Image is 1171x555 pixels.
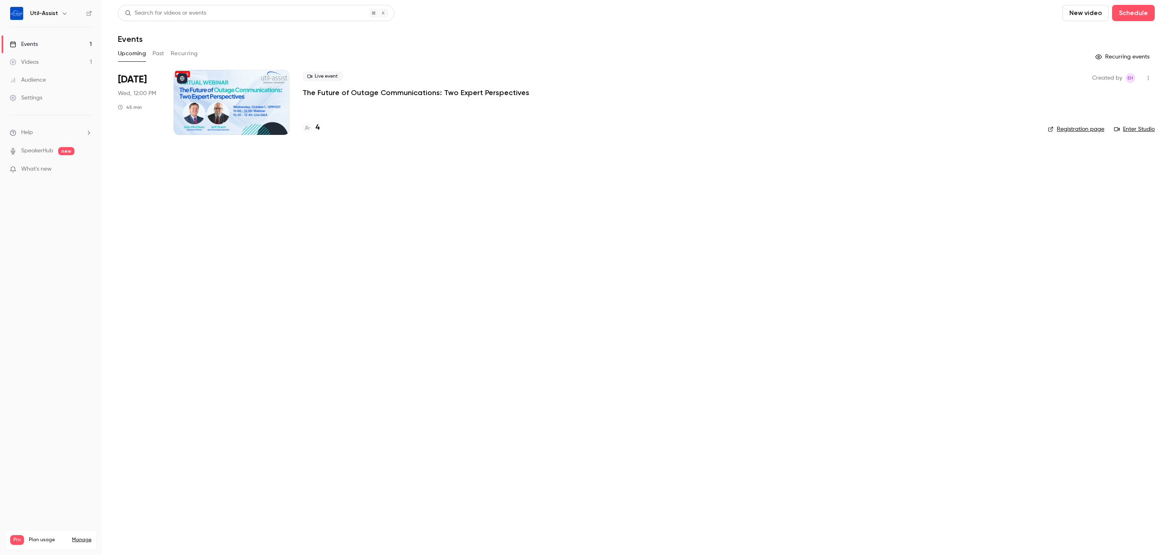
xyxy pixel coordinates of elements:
span: [DATE] [118,73,147,86]
div: Audience [10,76,46,84]
button: New video [1062,5,1109,21]
span: Emily Henderson [1125,73,1135,83]
div: Videos [10,58,39,66]
a: SpeakerHub [21,147,53,155]
a: Enter Studio [1114,125,1155,133]
span: Live event [303,72,343,81]
span: Plan usage [29,537,67,543]
a: Registration page [1048,125,1104,133]
button: Recurring events [1092,50,1155,63]
span: new [58,147,74,155]
button: Past [152,47,164,60]
h1: Events [118,34,143,44]
div: Events [10,40,38,48]
div: Oct 1 Wed, 12:00 PM (America/Toronto) [118,70,161,135]
div: Settings [10,94,42,102]
button: Schedule [1112,5,1155,21]
a: 4 [303,122,320,133]
a: Manage [72,537,91,543]
h6: Util-Assist [30,9,58,17]
h4: 4 [316,122,320,133]
button: Upcoming [118,47,146,60]
span: What's new [21,165,52,173]
iframe: Noticeable Trigger [82,166,92,173]
span: Help [21,128,33,137]
button: Recurring [171,47,198,60]
span: EH [1127,73,1133,83]
img: Util-Assist [10,7,23,20]
a: The Future of Outage Communications: Two Expert Perspectives [303,88,529,98]
li: help-dropdown-opener [10,128,92,137]
span: Wed, 12:00 PM [118,89,156,98]
span: Pro [10,535,24,545]
div: 45 min [118,104,142,111]
span: Created by [1092,73,1122,83]
div: Search for videos or events [125,9,206,17]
